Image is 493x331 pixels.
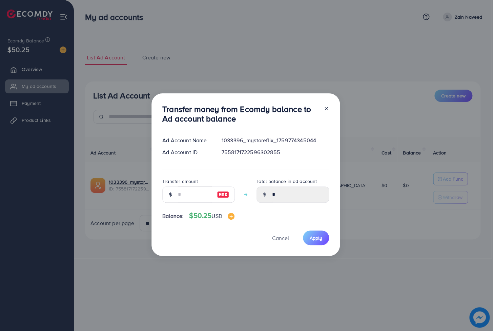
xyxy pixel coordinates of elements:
label: Total balance in ad account [256,178,317,185]
div: 1033396_mystoreflix_1759774345044 [216,136,334,144]
span: Balance: [162,212,184,220]
button: Cancel [264,231,297,245]
label: Transfer amount [162,178,198,185]
h4: $50.25 [189,212,234,220]
button: Apply [303,231,329,245]
span: Cancel [272,234,289,242]
div: 7558171722596302855 [216,148,334,156]
h3: Transfer money from Ecomdy balance to Ad account balance [162,104,318,124]
img: image [217,190,229,199]
div: Ad Account ID [157,148,216,156]
img: image [228,213,234,220]
div: Ad Account Name [157,136,216,144]
span: USD [211,212,222,220]
span: Apply [310,235,322,241]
